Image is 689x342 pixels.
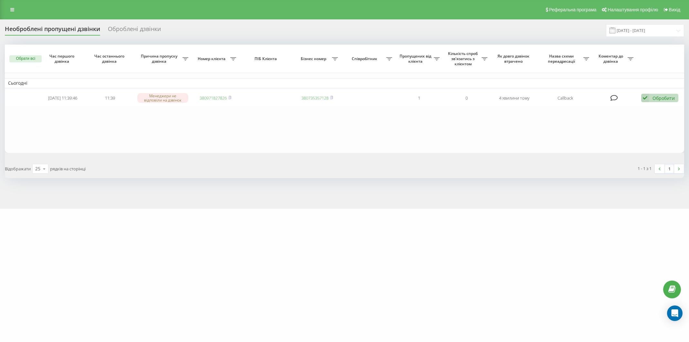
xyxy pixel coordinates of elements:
span: Вихід [669,7,680,12]
span: рядків на сторінці [50,166,86,172]
td: 11:39 [86,90,134,107]
div: 1 - 1 з 1 [638,165,652,172]
td: 4 хвилини тому [491,90,538,107]
span: ПІБ Клієнта [245,56,288,61]
span: Бізнес номер [297,56,332,61]
span: Відображати [5,166,31,172]
div: Необроблені пропущені дзвінки [5,26,100,36]
div: 25 [35,166,40,172]
span: Співробітник [344,56,386,61]
span: Причина пропуску дзвінка [137,54,183,64]
div: Менеджери не відповіли на дзвінок [137,93,188,103]
div: Open Intercom Messenger [667,305,683,321]
a: 380735357128 [301,95,329,101]
div: Обробити [652,95,675,101]
span: Пропущених від клієнта [399,54,434,64]
span: Назва схеми переадресації [541,54,583,64]
a: 380971827826 [200,95,227,101]
a: 1 [664,164,674,173]
td: [DATE] 11:39:46 [39,90,86,107]
td: Callback [538,90,592,107]
span: Час першого дзвінка [44,54,81,64]
td: 0 [443,90,490,107]
td: 1 [395,90,443,107]
td: Сьогодні [5,78,684,88]
span: Налаштування профілю [608,7,658,12]
span: Реферальна програма [549,7,597,12]
button: Обрати всі [9,55,42,62]
span: Коментар до дзвінка [596,54,628,64]
span: Кількість спроб зв'язатись з клієнтом [446,51,481,66]
div: Оброблені дзвінки [108,26,161,36]
span: Номер клієнта [195,56,230,61]
span: Як довго дзвінок втрачено [496,54,533,64]
span: Час останнього дзвінка [92,54,129,64]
